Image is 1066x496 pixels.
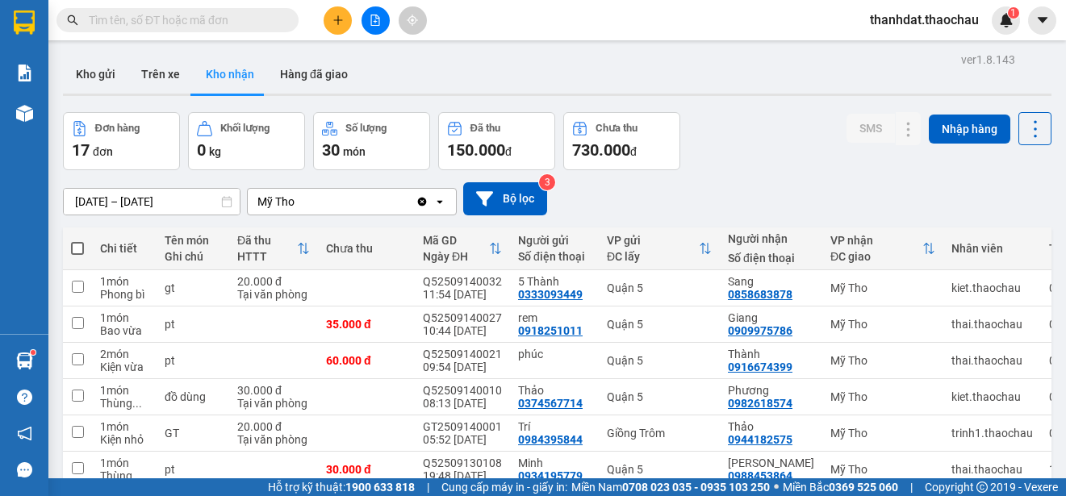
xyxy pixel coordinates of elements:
[951,390,1033,403] div: kiet.thaochau
[17,390,32,405] span: question-circle
[728,397,792,410] div: 0982618574
[910,478,913,496] span: |
[193,55,267,94] button: Kho nhận
[518,397,583,410] div: 0374567714
[728,348,814,361] div: Thành
[1008,7,1019,19] sup: 1
[332,15,344,26] span: plus
[423,384,502,397] div: Q52509140010
[326,463,407,476] div: 30.000 đ
[830,318,935,331] div: Mỹ Tho
[100,397,148,410] div: Thùng vừa
[599,227,720,270] th: Toggle SortBy
[518,234,591,247] div: Người gửi
[132,469,142,482] span: ...
[229,227,318,270] th: Toggle SortBy
[416,195,428,208] svg: Clear value
[415,227,510,270] th: Toggle SortBy
[1028,6,1056,35] button: caret-down
[518,456,591,469] div: Minh
[345,123,387,134] div: Số lượng
[976,481,988,493] span: copyright
[423,288,502,301] div: 11:54 [DATE]
[1010,7,1016,19] span: 1
[237,384,310,397] div: 30.000 đ
[728,288,792,301] div: 0858683878
[571,478,770,496] span: Miền Nam
[607,318,712,331] div: Quận 5
[313,112,430,170] button: Số lượng30món
[326,354,407,367] div: 60.000 đ
[267,55,361,94] button: Hàng đã giao
[220,123,270,134] div: Khối lượng
[607,234,699,247] div: VP gửi
[100,361,148,373] div: Kiện vừa
[407,15,418,26] span: aim
[345,481,415,494] strong: 1900 633 818
[822,227,943,270] th: Toggle SortBy
[607,354,712,367] div: Quận 5
[518,275,591,288] div: 5 Thành
[423,250,489,263] div: Ngày ĐH
[237,420,310,433] div: 20.000 đ
[518,469,583,482] div: 0934195779
[100,275,148,288] div: 1 món
[572,140,630,160] span: 730.000
[165,354,221,367] div: pt
[423,275,502,288] div: Q52509140032
[607,390,712,403] div: Quận 5
[197,140,206,160] span: 0
[951,427,1033,440] div: trinh1.thaochau
[505,145,512,158] span: đ
[423,433,502,446] div: 05:52 [DATE]
[93,145,113,158] span: đơn
[14,10,35,35] img: logo-vxr
[728,433,792,446] div: 0944182575
[427,478,429,496] span: |
[423,348,502,361] div: Q52509140021
[518,348,591,361] div: phúc
[622,481,770,494] strong: 0708 023 035 - 0935 103 250
[423,397,502,410] div: 08:13 [DATE]
[165,427,221,440] div: GT
[470,123,500,134] div: Đã thu
[16,65,33,81] img: solution-icon
[847,114,895,143] button: SMS
[607,463,712,476] div: Quận 5
[951,463,1033,476] div: thai.thaochau
[929,115,1010,144] button: Nhập hàng
[830,234,922,247] div: VP nhận
[165,281,221,294] div: gt
[830,281,935,294] div: Mỹ Tho
[17,462,32,477] span: message
[438,112,555,170] button: Đã thu150.000đ
[728,469,792,482] div: 0988453864
[16,105,33,122] img: warehouse-icon
[165,234,221,247] div: Tên món
[64,189,240,215] input: Select a date range.
[951,242,1033,255] div: Nhân viên
[257,194,295,210] div: Mỹ Tho
[326,318,407,331] div: 35.000 đ
[728,324,792,337] div: 0909975786
[165,463,221,476] div: pt
[100,311,148,324] div: 1 món
[89,11,279,29] input: Tìm tên, số ĐT hoặc mã đơn
[630,145,637,158] span: đ
[830,354,935,367] div: Mỹ Tho
[518,250,591,263] div: Số điện thoại
[237,250,297,263] div: HTTT
[100,456,148,469] div: 1 món
[830,463,935,476] div: Mỹ Tho
[237,275,310,288] div: 20.000 đ
[830,427,935,440] div: Mỹ Tho
[31,350,36,355] sup: 1
[165,250,221,263] div: Ghi chú
[774,484,779,490] span: ⚪️
[370,15,381,26] span: file-add
[100,469,148,482] div: Thùng vừa
[326,242,407,255] div: Chưa thu
[322,140,340,160] span: 30
[539,174,555,190] sup: 3
[17,426,32,441] span: notification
